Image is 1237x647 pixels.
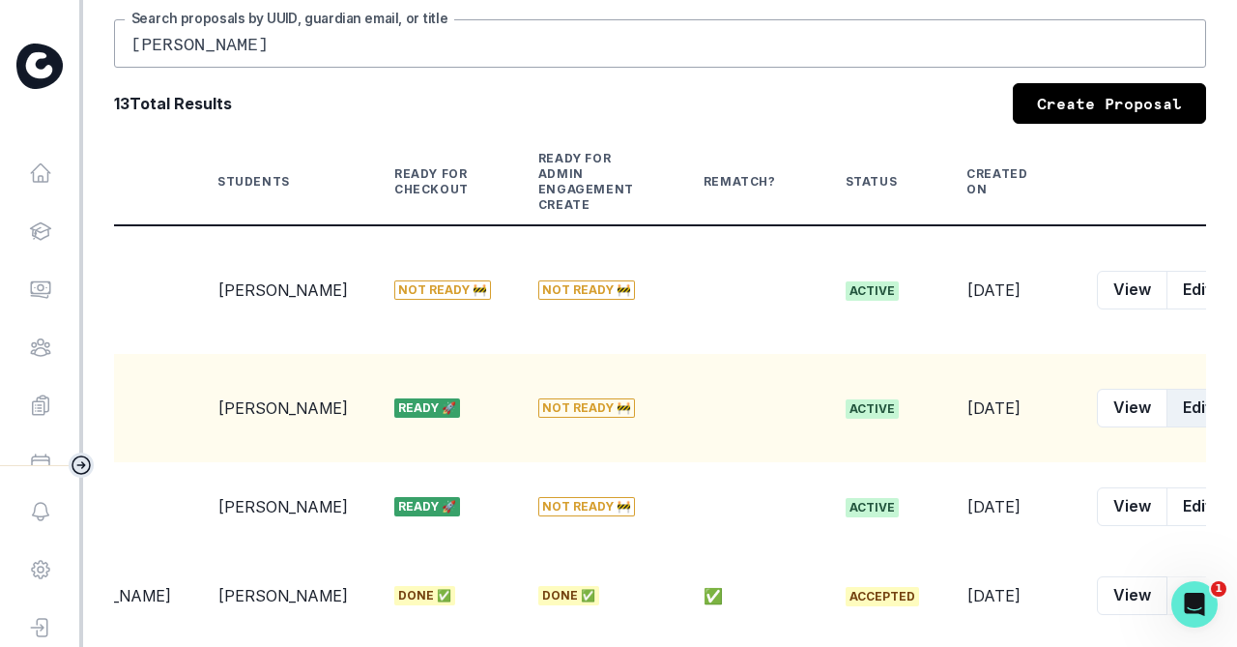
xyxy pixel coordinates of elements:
[966,166,1027,197] div: Created On
[194,551,371,640] td: [PERSON_NAME]
[704,174,776,190] div: Rematch?
[194,462,371,551] td: [PERSON_NAME]
[1097,487,1167,526] button: View
[16,44,63,89] img: Curious Cardinals Logo
[1097,576,1167,615] button: View
[1166,389,1227,427] button: Edit
[538,280,635,300] span: Not Ready 🚧
[194,225,371,354] td: [PERSON_NAME]
[846,498,899,517] span: active
[538,586,599,605] span: Done ✅
[217,174,290,190] div: Students
[394,280,491,300] span: Not Ready 🚧
[1166,271,1227,309] button: Edit
[1013,83,1206,124] a: Create Proposal
[394,166,469,197] div: Ready for Checkout
[1166,576,1227,615] button: Edit
[846,587,919,606] span: accepted
[943,354,1074,462] td: [DATE]
[943,551,1074,640] td: [DATE]
[538,497,635,516] span: Not Ready 🚧
[69,453,94,478] button: Toggle sidebar
[1097,271,1167,309] button: View
[846,399,899,419] span: active
[1211,581,1226,597] span: 1
[538,398,635,418] span: Not Ready 🚧
[1097,389,1167,427] button: View
[114,92,232,115] b: 13 Total Results
[1171,581,1218,628] iframe: Intercom live chat
[394,586,455,605] span: Done ✅
[394,497,460,516] span: Ready 🚀
[1166,487,1227,526] button: Edit
[394,398,460,418] span: Ready 🚀
[194,354,371,462] td: [PERSON_NAME]
[704,586,799,605] p: ✅
[846,281,899,301] span: active
[846,174,898,190] div: Status
[943,462,1074,551] td: [DATE]
[538,151,634,213] div: Ready for Admin Engagement Create
[943,225,1074,354] td: [DATE]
